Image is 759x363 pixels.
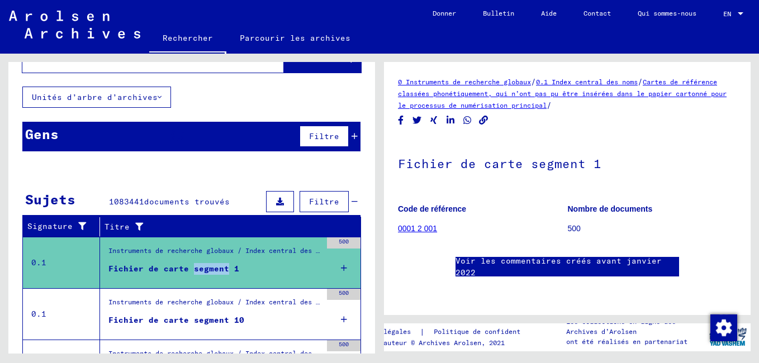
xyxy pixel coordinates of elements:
h1: Fichier de carte segment 1 [398,138,737,187]
div: Instruments de recherche globaux / Index central des noms / Cartes de référence classées phonétiq... [108,297,321,313]
a: Voir les commentaires créés avant janvier 2022 [456,255,679,279]
button: Copier le lien [478,113,490,127]
button: Partager sur Facebook [395,113,407,127]
a: Rechercher [149,25,226,54]
div: Titre [105,218,350,236]
font: Unités d’arbre d’archives [32,92,158,102]
p: Droits d’auteur © Archives Arolsen, 2021 [348,338,557,348]
td: 0.1 [23,288,100,340]
img: yv_logo.png [707,323,749,351]
img: Modifier le consentement [710,314,737,341]
p: 500 [568,223,737,235]
a: 0.1 Index central des noms [536,78,638,86]
a: 0 Instruments de recherche globaux [398,78,531,86]
img: Arolsen_neg.svg [9,11,140,39]
span: / [638,77,643,87]
a: Politique de confidentialité [425,326,557,338]
font: Titre [105,221,130,233]
span: Filtre [309,197,339,207]
font: | [420,326,425,338]
div: 500 [327,340,360,351]
p: ont été réalisés en partenariat avec [566,337,705,357]
div: Fichier de carte segment 10 [108,314,244,326]
span: documents trouvés [144,197,230,207]
a: Mentions légales [348,326,420,338]
div: 500 [327,237,360,249]
span: EN [723,10,736,18]
span: Filtre [309,131,339,141]
button: Unités d’arbre d’archives [22,87,171,108]
font: Signature [27,221,73,232]
button: Partager sur Xing [428,113,440,127]
b: Code de référence [398,204,466,213]
div: Fichier de carte segment 1 [108,263,239,275]
span: / [547,100,552,110]
button: Filtre [300,126,349,147]
div: Gens [25,124,59,144]
div: Sujets [25,189,75,209]
button: Filtre [300,191,349,212]
a: 0001 2 001 [398,224,437,233]
div: Instruments de recherche globaux / Index central des noms / Cartes de référence classées phonétiq... [108,246,321,261]
b: Nombre de documents [568,204,653,213]
p: Les collections en ligne des Archives d’Arolsen [566,317,705,337]
a: Cartes de référence classées phonétiquement, qui n’ont pas pu être insérées dans le papier carton... [398,78,727,109]
span: / [531,77,536,87]
div: Signature [27,218,102,236]
button: Partager sur Twitter [411,113,423,127]
a: Parcourir les archives [226,25,364,51]
div: 500 [327,289,360,300]
span: 1083441 [109,197,144,207]
td: 0.1 [23,237,100,288]
button: Partager sur LinkedIn [445,113,457,127]
button: Partager sur WhatsApp [462,113,473,127]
